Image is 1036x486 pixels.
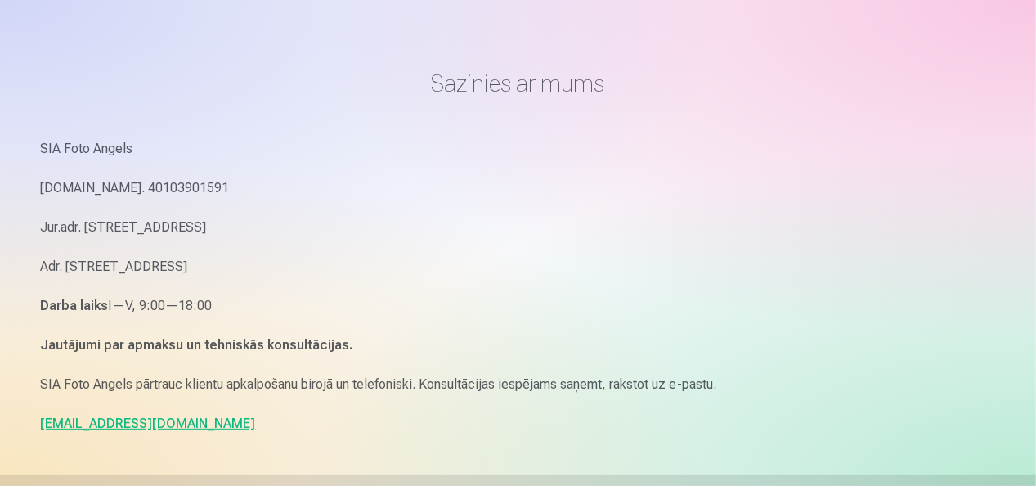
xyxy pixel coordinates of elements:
h1: Sazinies ar mums [41,69,996,98]
p: SIA Foto Angels [41,137,996,160]
p: Adr. [STREET_ADDRESS] [41,255,996,278]
p: [DOMAIN_NAME]. 40103901591 [41,177,996,200]
p: Jur.adr. [STREET_ADDRESS] [41,216,996,239]
strong: Jautājumi par apmaksu un tehniskās konsultācijas. [41,337,353,353]
a: [EMAIL_ADDRESS][DOMAIN_NAME] [41,416,256,431]
strong: Darba laiks [41,298,109,313]
p: I—V, 9:00—18:00 [41,295,996,317]
p: SIA Foto Angels pārtrauc klientu apkalpošanu birojā un telefoniski. Konsultācijas iespējams saņem... [41,373,996,396]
